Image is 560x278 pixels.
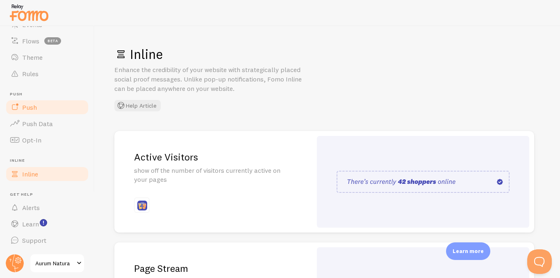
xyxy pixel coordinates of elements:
[114,65,311,93] p: Enhance the credibility of your website with strategically placed social proof messages. Unlike p...
[134,151,292,163] h2: Active Visitors
[22,120,53,128] span: Push Data
[5,49,89,66] a: Theme
[5,115,89,132] a: Push Data
[9,2,50,23] img: fomo-relay-logo-orange.svg
[22,136,41,144] span: Opt-In
[5,132,89,148] a: Opt-In
[114,100,161,111] button: Help Article
[134,166,292,185] p: show off the number of visitors currently active on your pages
[22,53,43,61] span: Theme
[22,203,40,212] span: Alerts
[44,37,61,45] span: beta
[40,219,47,226] svg: <p>Watch New Feature Tutorials!</p>
[22,103,37,111] span: Push
[527,249,552,274] iframe: Help Scout Beacon - Open
[35,258,74,268] span: Aurum Natura
[137,201,147,210] img: fomo_icons_pageviews.svg
[22,70,39,78] span: Rules
[10,92,89,97] span: Push
[5,99,89,115] a: Push
[5,33,89,49] a: Flows beta
[453,247,484,255] p: Learn more
[5,216,89,232] a: Learn
[5,232,89,249] a: Support
[337,171,510,193] img: pageviews.svg
[10,192,89,197] span: Get Help
[446,242,490,260] div: Learn more
[22,220,39,228] span: Learn
[134,262,292,275] h2: Page Stream
[10,158,89,163] span: Inline
[22,236,46,244] span: Support
[22,37,39,45] span: Flows
[5,166,89,182] a: Inline
[5,66,89,82] a: Rules
[114,46,540,63] h1: Inline
[5,199,89,216] a: Alerts
[22,170,38,178] span: Inline
[30,253,85,273] a: Aurum Natura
